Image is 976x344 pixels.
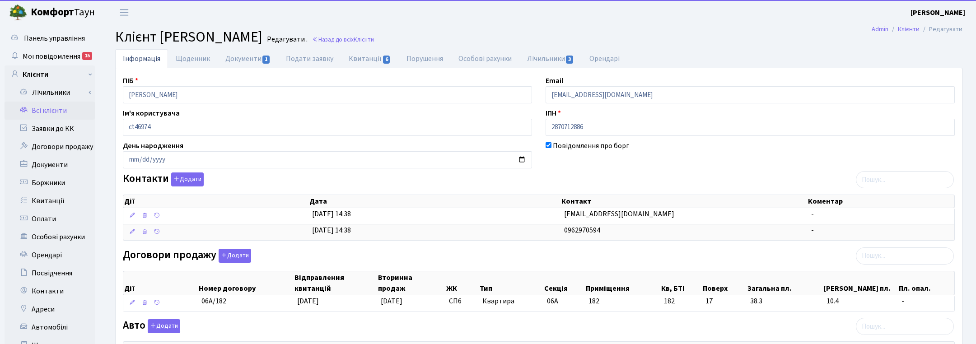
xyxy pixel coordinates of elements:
span: 10.4 [827,296,894,307]
a: Особові рахунки [451,49,519,68]
label: ПІБ [123,75,138,86]
th: Коментар [807,195,954,208]
span: - [901,296,951,307]
span: СП6 [449,296,476,307]
a: Додати [145,318,180,334]
label: Повідомлення про борг [553,140,629,151]
th: Кв, БТІ [660,271,702,295]
div: 15 [82,52,92,60]
th: ЖК [445,271,479,295]
label: День народження [123,140,183,151]
a: Порушення [399,49,451,68]
span: [DATE] [297,296,319,306]
span: 06А/182 [201,296,226,306]
label: Контакти [123,172,204,186]
label: Email [546,75,563,86]
th: Загальна пл. [747,271,823,295]
th: Пл. опал. [898,271,954,295]
span: Панель управління [24,33,85,43]
th: Секція [543,271,585,295]
a: Щоденник [168,49,218,68]
small: Редагувати . [265,35,308,44]
a: Квитанції [5,192,95,210]
img: logo.png [9,4,27,22]
span: Клієнти [354,35,374,44]
a: Посвідчення [5,264,95,282]
span: 6 [383,56,390,64]
span: 3 [566,56,573,64]
a: [PERSON_NAME] [911,7,965,18]
a: Квитанції [341,49,398,68]
a: Лічильники [519,49,582,68]
th: Тип [479,271,543,295]
button: Договори продажу [219,249,251,263]
label: ІПН [546,108,561,119]
b: [PERSON_NAME] [911,8,965,18]
label: Договори продажу [123,249,251,263]
span: [DATE] [381,296,402,306]
span: 1 [262,56,270,64]
a: Всі клієнти [5,102,95,120]
a: Інформація [115,49,168,68]
th: Контакт [560,195,808,208]
th: Дії [123,271,198,295]
a: Орендарі [582,49,627,68]
span: 06А [547,296,558,306]
th: Відправлення квитанцій [294,271,377,295]
button: Переключити навігацію [113,5,135,20]
span: 182 [664,296,698,307]
th: Вторинна продаж [377,271,445,295]
a: Оплати [5,210,95,228]
a: Назад до всіхКлієнти [312,35,374,44]
th: Приміщення [585,271,660,295]
a: Адреси [5,300,95,318]
li: Редагувати [920,24,962,34]
a: Автомобілі [5,318,95,336]
span: [DATE] 14:38 [312,209,351,219]
span: 182 [588,296,599,306]
a: Admin [872,24,888,34]
label: Авто [123,319,180,333]
th: Поверх [702,271,747,295]
span: - [811,225,814,235]
a: Лічильники [10,84,95,102]
a: Документи [218,49,278,68]
input: Пошук... [856,247,954,265]
span: Таун [31,5,95,20]
button: Авто [148,319,180,333]
input: Пошук... [856,171,954,188]
nav: breadcrumb [858,20,976,39]
a: Орендарі [5,246,95,264]
span: - [811,209,814,219]
a: Особові рахунки [5,228,95,246]
span: 38.3 [750,296,819,307]
button: Контакти [171,172,204,186]
span: [EMAIL_ADDRESS][DOMAIN_NAME] [564,209,674,219]
th: Дії [123,195,308,208]
th: Дата [308,195,560,208]
span: 17 [705,296,743,307]
input: Пошук... [856,318,954,335]
span: 0962970594 [564,225,600,235]
a: Додати [169,171,204,187]
a: Додати [216,247,251,263]
a: Клієнти [5,65,95,84]
label: Ім'я користувача [123,108,180,119]
a: Контакти [5,282,95,300]
th: [PERSON_NAME] пл. [823,271,898,295]
th: Номер договору [198,271,294,295]
span: Клієнт [PERSON_NAME] [115,27,262,47]
span: Квартира [482,296,540,307]
span: [DATE] 14:38 [312,225,351,235]
a: Клієнти [898,24,920,34]
a: Документи [5,156,95,174]
a: Панель управління [5,29,95,47]
a: Заявки до КК [5,120,95,138]
a: Договори продажу [5,138,95,156]
span: Мої повідомлення [23,51,80,61]
a: Подати заявку [278,49,341,68]
b: Комфорт [31,5,74,19]
a: Мої повідомлення15 [5,47,95,65]
a: Боржники [5,174,95,192]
